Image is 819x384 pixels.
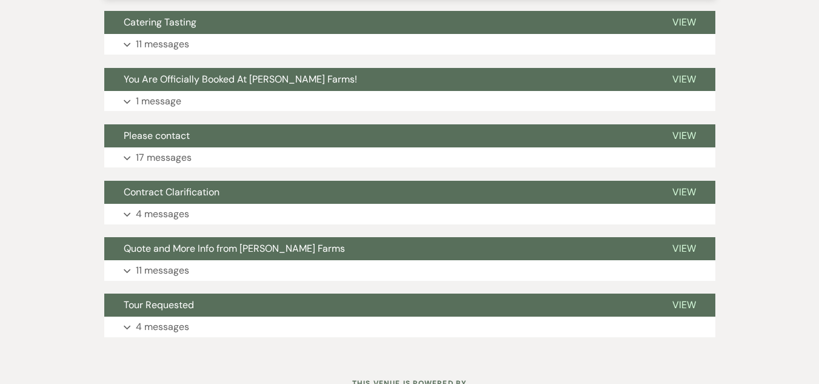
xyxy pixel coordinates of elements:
[124,298,194,311] span: Tour Requested
[104,34,715,55] button: 11 messages
[104,91,715,112] button: 1 message
[672,73,696,86] span: View
[104,260,715,281] button: 11 messages
[672,186,696,198] span: View
[672,298,696,311] span: View
[124,16,196,29] span: Catering Tasting
[653,181,715,204] button: View
[136,319,189,335] p: 4 messages
[104,294,653,317] button: Tour Requested
[653,124,715,147] button: View
[672,242,696,255] span: View
[104,68,653,91] button: You Are Officially Booked At [PERSON_NAME] Farms!
[136,263,189,278] p: 11 messages
[136,36,189,52] p: 11 messages
[653,11,715,34] button: View
[124,242,345,255] span: Quote and More Info from [PERSON_NAME] Farms
[136,206,189,222] p: 4 messages
[124,129,190,142] span: Please contact
[104,181,653,204] button: Contract Clarification
[104,147,715,168] button: 17 messages
[136,93,181,109] p: 1 message
[653,237,715,260] button: View
[136,150,192,166] p: 17 messages
[124,73,357,86] span: You Are Officially Booked At [PERSON_NAME] Farms!
[124,186,219,198] span: Contract Clarification
[104,11,653,34] button: Catering Tasting
[672,129,696,142] span: View
[104,204,715,224] button: 4 messages
[104,237,653,260] button: Quote and More Info from [PERSON_NAME] Farms
[104,317,715,337] button: 4 messages
[653,294,715,317] button: View
[653,68,715,91] button: View
[672,16,696,29] span: View
[104,124,653,147] button: Please contact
